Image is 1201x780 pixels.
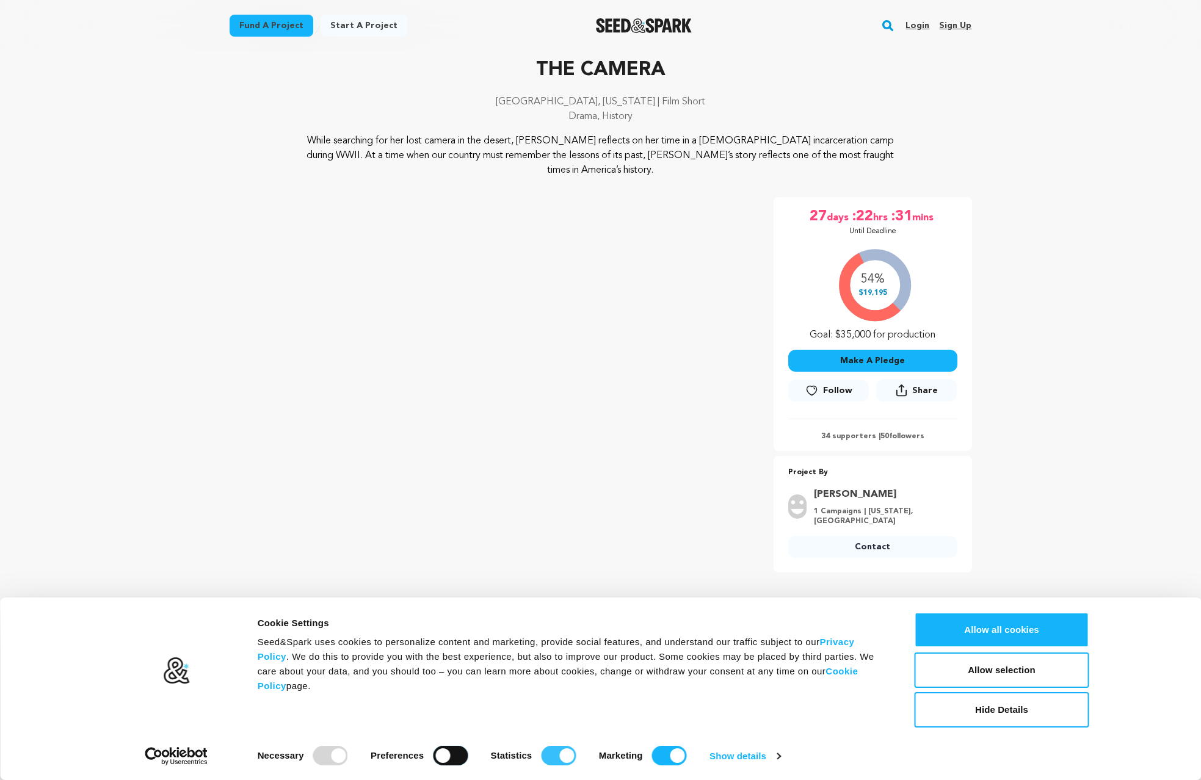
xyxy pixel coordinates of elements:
[230,95,972,109] p: [GEOGRAPHIC_DATA], [US_STATE] | Film Short
[876,379,957,402] button: Share
[788,494,807,519] img: user.png
[788,536,957,558] a: Contact
[257,741,258,742] legend: Consent Selection
[258,750,304,760] strong: Necessary
[162,657,190,685] img: logo
[788,466,957,480] p: Project By
[709,747,780,765] a: Show details
[491,750,532,760] strong: Statistics
[230,109,972,124] p: Drama, History
[905,16,929,35] a: Login
[788,432,957,441] p: 34 supporters | followers
[876,379,957,406] span: Share
[823,385,852,397] span: Follow
[371,750,424,760] strong: Preferences
[321,15,407,37] a: Start a project
[788,380,869,402] a: Follow
[849,226,896,236] p: Until Deadline
[912,207,936,226] span: mins
[814,487,950,502] a: Goto Steve Sasaki profile
[890,207,912,226] span: :31
[230,56,972,85] p: THE CAMERA
[596,18,692,33] a: Seed&Spark Homepage
[827,207,851,226] span: days
[788,350,957,372] button: Make A Pledge
[258,635,887,693] div: Seed&Spark uses cookies to personalize content and marketing, provide social features, and unders...
[915,652,1089,688] button: Allow selection
[912,385,938,397] span: Share
[596,18,692,33] img: Seed&Spark Logo Dark Mode
[915,692,1089,728] button: Hide Details
[123,747,230,765] a: Usercentrics Cookiebot - opens in a new window
[599,750,643,760] strong: Marketing
[814,507,950,526] p: 1 Campaigns | [US_STATE], [GEOGRAPHIC_DATA]
[939,16,971,35] a: Sign up
[915,612,1089,648] button: Allow all cookies
[851,207,873,226] span: :22
[258,616,887,630] div: Cookie Settings
[810,207,827,226] span: 27
[303,134,898,178] p: While searching for her lost camera in the desert, [PERSON_NAME] reflects on her time in a [DEMOG...
[873,207,890,226] span: hrs
[880,433,889,440] span: 50
[230,15,313,37] a: Fund a project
